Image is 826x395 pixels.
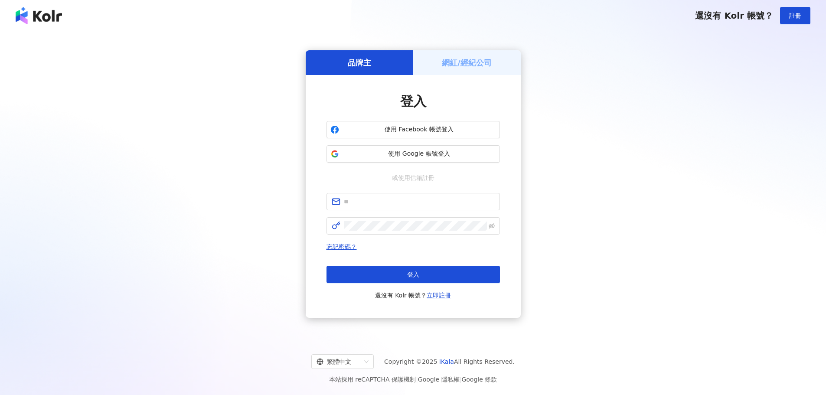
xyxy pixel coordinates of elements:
[329,374,497,385] span: 本站採用 reCAPTCHA 保護機制
[16,7,62,24] img: logo
[789,12,801,19] span: 註冊
[695,10,773,21] span: 還沒有 Kolr 帳號？
[461,376,497,383] a: Google 條款
[326,121,500,138] button: 使用 Facebook 帳號登入
[343,150,496,158] span: 使用 Google 帳號登入
[400,94,426,109] span: 登入
[384,356,515,367] span: Copyright © 2025 All Rights Reserved.
[427,292,451,299] a: 立即註冊
[442,57,492,68] h5: 網紅/經紀公司
[348,57,371,68] h5: 品牌主
[386,173,441,183] span: 或使用信箱註冊
[343,125,496,134] span: 使用 Facebook 帳號登入
[418,376,460,383] a: Google 隱私權
[780,7,810,24] button: 註冊
[326,243,357,250] a: 忘記密碼？
[326,145,500,163] button: 使用 Google 帳號登入
[489,223,495,229] span: eye-invisible
[460,376,462,383] span: |
[416,376,418,383] span: |
[326,266,500,283] button: 登入
[439,358,454,365] a: iKala
[375,290,451,300] span: 還沒有 Kolr 帳號？
[317,355,361,369] div: 繁體中文
[407,271,419,278] span: 登入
